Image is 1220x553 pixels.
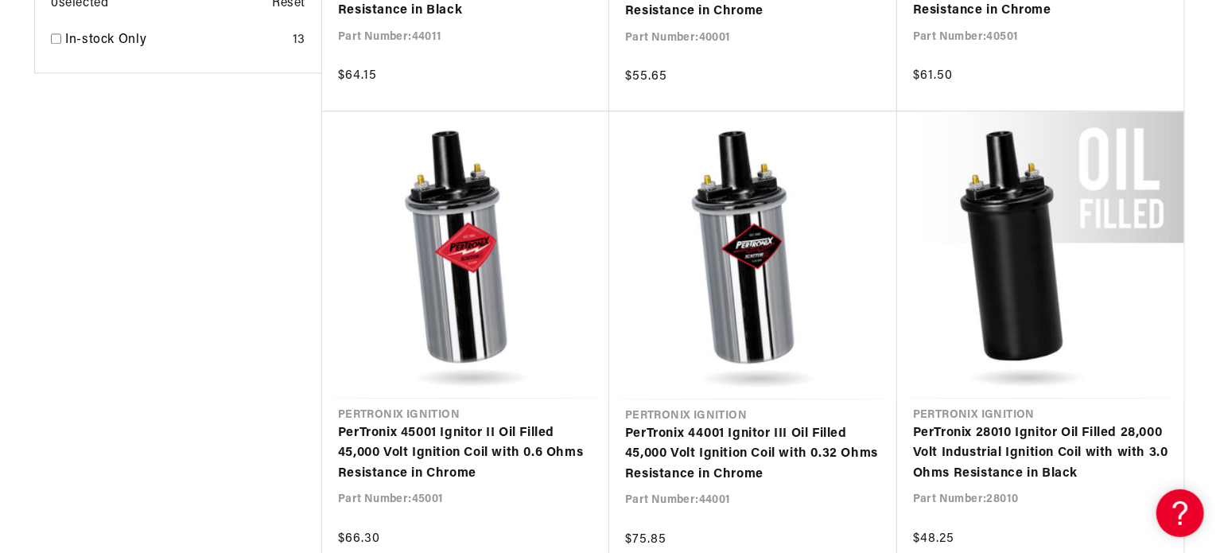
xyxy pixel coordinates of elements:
[913,423,1168,485] a: PerTronix 28010 Ignitor Oil Filled 28,000 Volt Industrial Ignition Coil with with 3.0 Ohms Resist...
[338,423,593,485] a: PerTronix 45001 Ignitor II Oil Filled 45,000 Volt Ignition Coil with 0.6 Ohms Resistance in Chrome
[625,424,881,485] a: PerTronix 44001 Ignitor III Oil Filled 45,000 Volt Ignition Coil with 0.32 Ohms Resistance in Chrome
[65,30,286,51] a: In-stock Only
[293,30,305,51] div: 13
